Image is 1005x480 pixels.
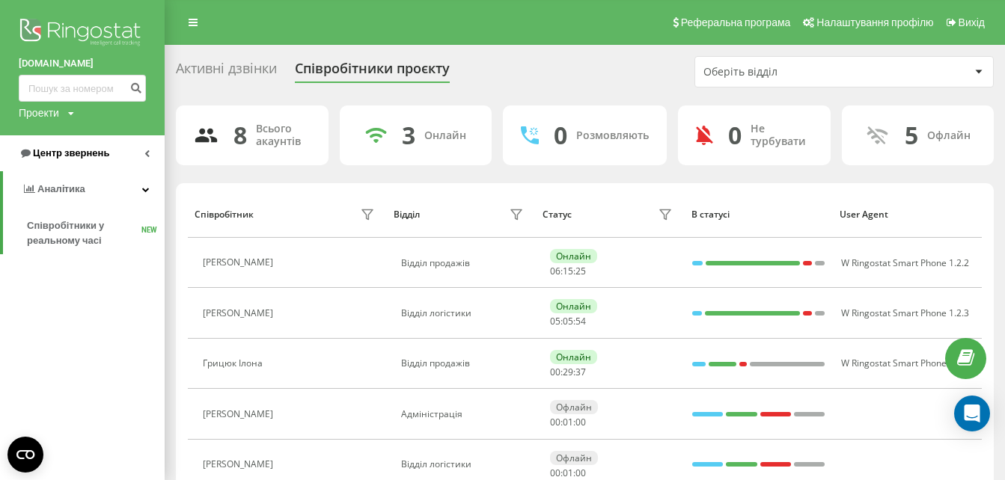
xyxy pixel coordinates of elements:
div: : : [550,316,586,327]
span: 29 [563,366,573,378]
span: 05 [550,315,560,327]
div: : : [550,266,586,277]
span: 00 [550,366,560,378]
div: Онлайн [550,299,597,313]
span: Аналiтика [37,183,85,194]
div: Офлайн [927,129,971,142]
span: 25 [575,265,586,277]
span: 05 [563,315,573,327]
div: Грицюк Ілона [203,358,266,369]
div: Офлайн [550,400,598,414]
div: 0 [554,121,567,150]
div: [PERSON_NAME] [203,257,277,268]
div: Активні дзвінки [176,61,277,84]
span: W Ringostat Smart Phone 1.2.3 [841,307,969,319]
span: 00 [575,467,586,479]
span: 37 [575,366,586,378]
div: : : [550,367,586,378]
span: 00 [550,416,560,428]
button: Open CMP widget [7,437,43,473]
a: Аналiтика [3,171,165,207]
div: Оберіть відділ [703,66,882,79]
div: Адміністрація [401,409,527,419]
a: Співробітники у реальному часіNEW [27,212,165,254]
span: W Ringostat Smart Phone 1.2.3 [841,357,969,369]
span: 15 [563,265,573,277]
input: Пошук за номером [19,75,146,102]
div: Відділ логістики [401,459,527,470]
span: 01 [563,467,573,479]
div: Співробітник [195,209,254,220]
span: Вихід [959,16,985,28]
div: Онлайн [424,129,466,142]
span: Співробітники у реальному часі [27,218,141,248]
div: Офлайн [550,451,598,465]
div: User Agent [840,209,974,220]
div: [PERSON_NAME] [203,409,277,419]
div: Проекти [19,105,59,120]
div: : : [550,417,586,428]
div: Онлайн [550,249,597,263]
div: 3 [402,121,415,150]
div: [PERSON_NAME] [203,459,277,470]
img: Ringostat logo [19,15,146,52]
div: 8 [233,121,247,150]
div: Відділ логістики [401,308,527,319]
div: Статус [543,209,572,220]
span: 54 [575,315,586,327]
div: Відділ продажів [401,258,527,268]
div: Всього акаунтів [256,123,311,148]
div: Відділ продажів [401,358,527,369]
span: W Ringostat Smart Phone 1.2.2 [841,256,969,269]
div: Розмовляють [576,129,649,142]
a: [DOMAIN_NAME] [19,56,146,71]
span: Центр звернень [33,147,109,159]
div: Онлайн [550,350,597,364]
div: Співробітники проєкту [295,61,450,84]
div: 0 [728,121,742,150]
div: В статусі [691,209,826,220]
span: 01 [563,416,573,428]
div: : : [550,468,586,479]
span: 06 [550,265,560,277]
div: [PERSON_NAME] [203,308,277,319]
div: Відділ [394,209,420,220]
span: 00 [575,416,586,428]
span: 00 [550,467,560,479]
div: 5 [905,121,918,150]
div: Не турбувати [751,123,813,148]
span: Реферальна програма [681,16,791,28]
span: Налаштування профілю [816,16,933,28]
div: Open Intercom Messenger [954,396,990,431]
